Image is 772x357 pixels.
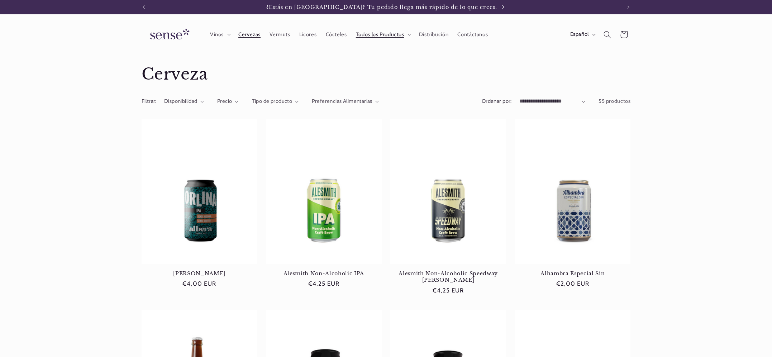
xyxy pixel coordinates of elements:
span: Distribución [419,31,449,38]
a: Vermuts [265,27,295,42]
label: Ordenar por: [482,98,512,104]
span: Disponibilidad [164,98,197,104]
span: Preferencias Alimentarias [312,98,372,104]
summary: Disponibilidad (0 seleccionado) [164,97,204,105]
h1: Cerveza [142,64,631,85]
span: Contáctanos [457,31,488,38]
a: Contáctanos [453,27,492,42]
summary: Precio [217,97,239,105]
span: Precio [217,98,232,104]
span: Licores [299,31,316,38]
a: Alesmith Non-Alcoholic IPA [266,270,382,277]
span: Todos los Productos [356,31,404,38]
span: Vinos [210,31,224,38]
a: Distribución [414,27,453,42]
img: Sense [142,24,195,45]
a: Cervezas [234,27,265,42]
span: Vermuts [270,31,290,38]
span: Cervezas [238,31,261,38]
span: Español [570,30,589,38]
span: 55 productos [599,98,631,104]
a: [PERSON_NAME] [142,270,257,277]
summary: Búsqueda [599,26,615,43]
button: Español [566,27,599,42]
span: Tipo de producto [252,98,292,104]
a: Alesmith Non-Alcoholic Speedway [PERSON_NAME] [390,270,506,284]
span: Cócteles [326,31,347,38]
summary: Vinos [205,27,234,42]
summary: Preferencias Alimentarias (0 seleccionado) [312,97,379,105]
span: ¿Estás en [GEOGRAPHIC_DATA]? Tu pedido llega más rápido de lo que crees. [266,4,497,10]
a: Sense [139,22,198,48]
a: Alhambra Especial Sin [515,270,630,277]
summary: Todos los Productos [351,27,414,42]
a: Licores [295,27,321,42]
a: Cócteles [321,27,351,42]
h2: Filtrar: [142,97,157,105]
summary: Tipo de producto (0 seleccionado) [252,97,299,105]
